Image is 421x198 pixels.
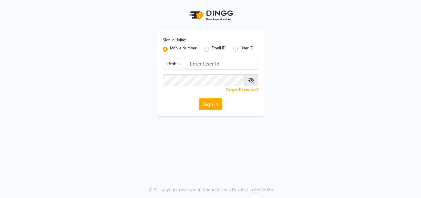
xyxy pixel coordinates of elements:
[240,45,253,53] label: User ID
[226,88,258,92] a: Forgot Password?
[186,58,258,70] input: Username
[186,6,235,24] img: logo1.svg
[163,74,244,86] input: Username
[211,45,226,53] label: Email ID
[199,98,222,110] button: Sign In
[170,45,197,53] label: Mobile Number
[163,37,186,43] label: Sign In Using:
